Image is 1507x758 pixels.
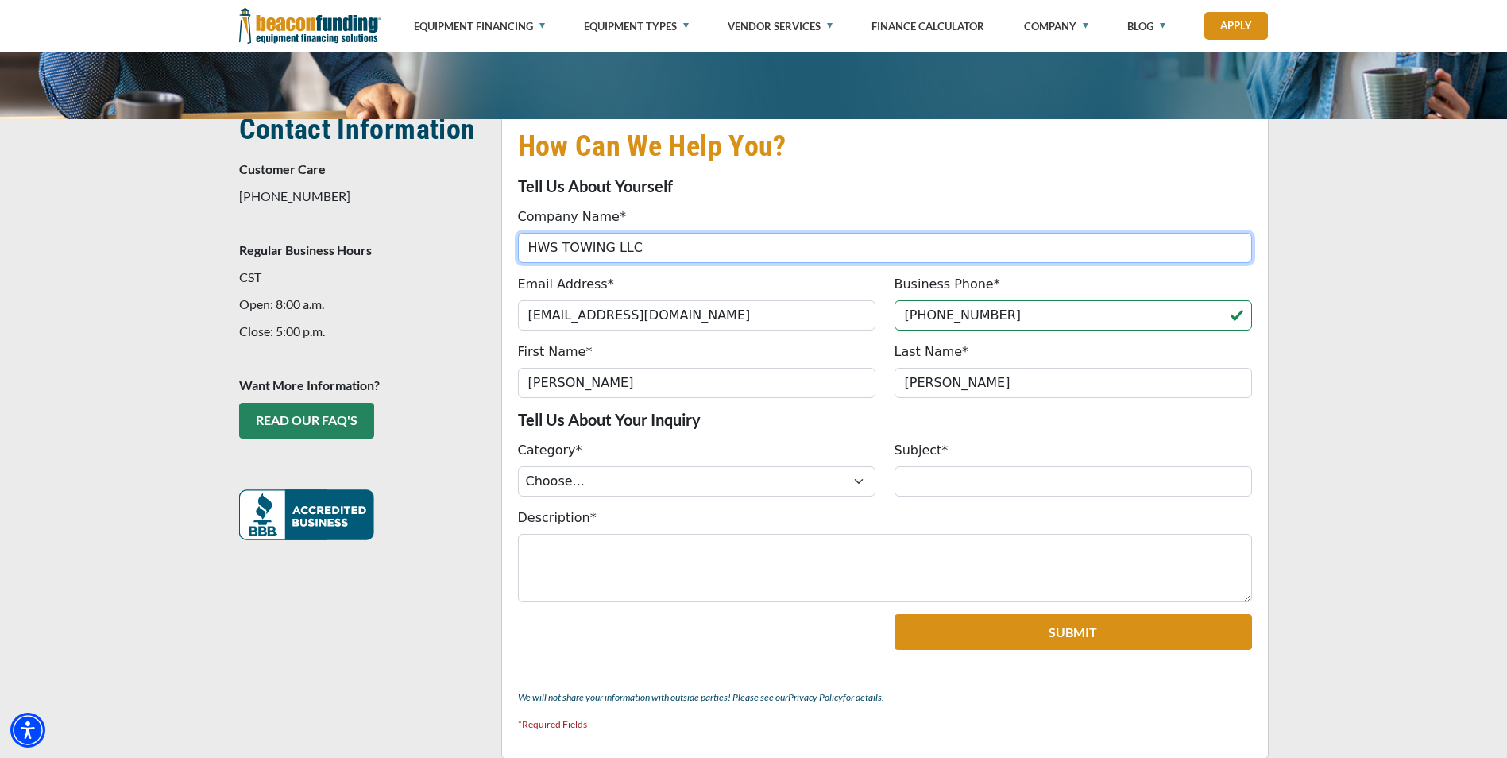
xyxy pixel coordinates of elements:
[518,715,1252,734] p: *Required Fields
[895,300,1252,331] input: (555) 555-5555
[518,342,593,362] label: First Name*
[518,509,597,528] label: Description*
[518,233,1252,263] input: Beacon Funding
[518,688,1252,707] p: We will not share your information with outside parties! Please see our for details.
[518,300,875,331] input: jdoe@gmail.com
[518,410,1252,429] p: Tell Us About Your Inquiry
[239,322,482,341] p: Close: 5:00 p.m.
[239,403,374,439] a: READ OUR FAQ's - open in a new tab
[518,275,614,294] label: Email Address*
[239,111,482,148] h2: Contact Information
[239,161,326,176] strong: Customer Care
[518,176,1252,195] p: Tell Us About Yourself
[788,691,843,703] a: Privacy Policy
[239,268,482,287] p: CST
[239,489,374,540] img: READ OUR FAQ's
[895,614,1252,650] button: Submit
[239,187,482,206] p: [PHONE_NUMBER]
[518,128,1252,164] h2: How Can We Help You?
[895,368,1252,398] input: Doe
[518,368,875,398] input: John
[239,295,482,314] p: Open: 8:00 a.m.
[518,207,626,226] label: Company Name*
[239,242,372,257] strong: Regular Business Hours
[895,441,949,460] label: Subject*
[239,377,380,393] strong: Want More Information?
[895,342,969,362] label: Last Name*
[895,275,1000,294] label: Business Phone*
[10,713,45,748] div: Accessibility Menu
[518,614,711,663] iframe: reCAPTCHA
[1204,12,1268,40] a: Apply
[518,441,582,460] label: Category*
